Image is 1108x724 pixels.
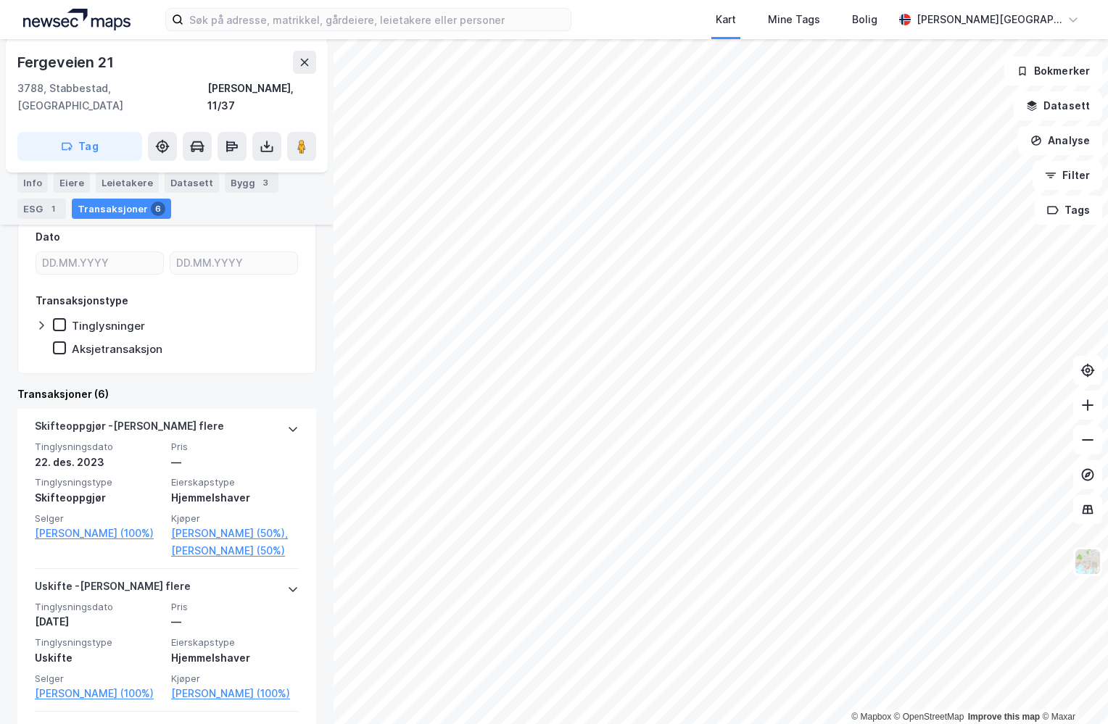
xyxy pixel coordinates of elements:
[36,292,128,309] div: Transaksjonstype
[72,342,162,356] div: Aksjetransaksjon
[171,454,299,471] div: —
[171,685,299,702] a: [PERSON_NAME] (100%)
[968,712,1040,722] a: Improve this map
[171,512,299,525] span: Kjøper
[1033,161,1102,190] button: Filter
[35,636,162,649] span: Tinglysningstype
[36,228,60,246] div: Dato
[46,201,60,216] div: 1
[96,172,159,193] div: Leietakere
[171,613,299,631] div: —
[17,199,66,219] div: ESG
[151,201,165,216] div: 6
[35,601,162,613] span: Tinglysningsdato
[1074,548,1101,575] img: Z
[35,685,162,702] a: [PERSON_NAME] (100%)
[35,489,162,507] div: Skifteoppgjør
[165,172,219,193] div: Datasett
[171,601,299,613] span: Pris
[171,525,299,542] a: [PERSON_NAME] (50%),
[894,712,964,722] a: OpenStreetMap
[35,525,162,542] a: [PERSON_NAME] (100%)
[171,636,299,649] span: Eierskapstype
[17,51,116,74] div: Fergeveien 21
[17,80,207,115] div: 3788, Stabbestad, [GEOGRAPHIC_DATA]
[72,199,171,219] div: Transaksjoner
[1035,654,1108,724] iframe: Chat Widget
[23,9,131,30] img: logo.a4113a55bc3d86da70a041830d287a7e.svg
[35,613,162,631] div: [DATE]
[1004,57,1102,86] button: Bokmerker
[207,80,316,115] div: [PERSON_NAME], 11/37
[171,489,299,507] div: Hjemmelshaver
[35,454,162,471] div: 22. des. 2023
[17,172,48,193] div: Info
[170,252,297,274] input: DD.MM.YYYY
[171,476,299,488] span: Eierskapstype
[72,319,145,333] div: Tinglysninger
[35,441,162,453] span: Tinglysningsdato
[35,476,162,488] span: Tinglysningstype
[36,252,163,274] input: DD.MM.YYYY
[768,11,820,28] div: Mine Tags
[1035,654,1108,724] div: Kontrollprogram for chat
[17,386,316,403] div: Transaksjoner (6)
[225,172,278,193] div: Bygg
[35,578,191,601] div: Uskifte - [PERSON_NAME] flere
[716,11,736,28] div: Kart
[171,673,299,685] span: Kjøper
[35,649,162,667] div: Uskifte
[183,9,571,30] input: Søk på adresse, matrikkel, gårdeiere, leietakere eller personer
[171,542,299,559] a: [PERSON_NAME] (50%)
[171,441,299,453] span: Pris
[917,11,1062,28] div: [PERSON_NAME][GEOGRAPHIC_DATA]
[35,673,162,685] span: Selger
[35,512,162,525] span: Selger
[1035,196,1102,225] button: Tags
[258,175,273,190] div: 3
[171,649,299,667] div: Hjemmelshaver
[54,172,90,193] div: Eiere
[852,11,877,28] div: Bolig
[851,712,891,722] a: Mapbox
[1018,126,1102,155] button: Analyse
[1014,91,1102,120] button: Datasett
[35,417,224,441] div: Skifteoppgjør - [PERSON_NAME] flere
[17,132,142,161] button: Tag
